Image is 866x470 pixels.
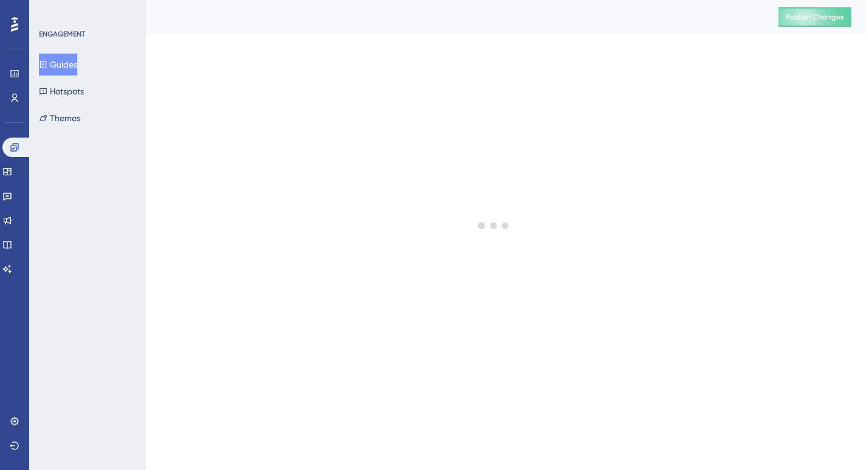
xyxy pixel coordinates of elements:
button: Themes [39,107,80,129]
button: Publish Changes [778,7,851,27]
button: Hotspots [39,80,84,102]
span: Publish Changes [786,12,844,22]
button: Guides [39,54,77,75]
div: ENGAGEMENT [39,29,85,39]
